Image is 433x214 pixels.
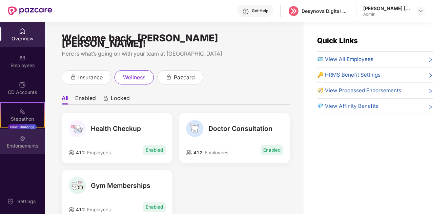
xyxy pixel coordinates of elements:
span: Health Checkup [91,124,141,133]
div: animation [166,74,172,80]
span: Enabled [143,145,166,155]
span: wellness [123,73,145,82]
div: animation [103,95,109,101]
div: animation [70,74,76,80]
li: All [62,95,68,104]
span: 🔑 HRMS Benefit Settings [317,71,380,79]
img: svg+xml;base64,PHN2ZyBpZD0iSGVscC0zMngzMiIgeG1sbnM9Imh0dHA6Ly93d3cudzMub3JnLzIwMDAvc3ZnIiB3aWR0aD... [242,8,249,15]
div: [PERSON_NAME] [PERSON_NAME] [363,5,411,12]
img: Health Checkup [68,120,86,137]
span: Quick Links [317,36,358,45]
div: Stepathon [1,116,44,122]
span: Enabled [143,202,166,212]
span: Gym Memberships [91,181,150,190]
img: svg+xml;base64,PHN2ZyBpZD0iQ0RfQWNjb3VudHMiIGRhdGEtbmFtZT0iQ0QgQWNjb3VudHMiIHhtbG5zPSJodHRwOi8vd3... [19,81,26,88]
span: Employees [87,207,111,212]
span: 412 [192,150,203,155]
span: Doctor Consultation [208,124,272,133]
span: insurance [78,73,103,82]
span: right [428,57,433,63]
img: svg+xml;base64,PHN2ZyB4bWxucz0iaHR0cDovL3d3dy53My5vcmcvMjAwMC9zdmciIHdpZHRoPSIyMSIgaGVpZ2h0PSIyMC... [19,108,26,115]
img: employeeIcon [68,207,75,212]
div: Here is what’s going on with your team at [GEOGRAPHIC_DATA] [62,50,290,58]
span: Enabled [261,145,283,155]
img: svg+xml;base64,PHN2ZyBpZD0iU2V0dGluZy0yMHgyMCIgeG1sbnM9Imh0dHA6Ly93d3cudzMub3JnLzIwMDAvc3ZnIiB3aW... [7,198,14,205]
span: 💎 View Affinity Benefits [317,102,378,110]
div: Get Help [252,8,268,14]
img: svg+xml;base64,PHN2ZyBpZD0iRW1wbG95ZWVzIiB4bWxucz0iaHR0cDovL3d3dy53My5vcmcvMjAwMC9zdmciIHdpZHRoPS... [19,55,26,61]
div: Admin [363,12,411,17]
span: 412 [75,150,85,155]
span: pazcard [174,73,195,82]
img: New Pazcare Logo [8,6,52,15]
img: Gym Memberships [68,177,86,194]
img: svg+xml;base64,PHN2ZyBpZD0iRHJvcGRvd24tMzJ4MzIiIHhtbG5zPSJodHRwOi8vd3d3LnczLm9yZy8yMDAwL3N2ZyIgd2... [418,8,424,14]
img: svg+xml;base64,PHN2ZyBpZD0iRW5kb3JzZW1lbnRzIiB4bWxucz0iaHR0cDovL3d3dy53My5vcmcvMjAwMC9zdmciIHdpZH... [19,135,26,142]
div: Welcome back, [PERSON_NAME] [PERSON_NAME]! [62,35,290,46]
span: 🧭 View Processed Endorsements [317,86,401,95]
li: Enabled [75,95,96,104]
img: Doctor Consultation [186,120,203,137]
img: employeeIcon [68,150,75,155]
img: employeeIcon [186,150,192,155]
span: Locked [111,95,130,104]
span: right [428,103,433,110]
span: Employees [87,150,111,155]
span: 412 [75,207,85,212]
img: logo%20(5).png [289,6,298,16]
span: Employees [205,150,228,155]
div: New Challenge [8,124,37,130]
span: right [428,88,433,95]
img: svg+xml;base64,PHN2ZyBpZD0iSG9tZSIgeG1sbnM9Imh0dHA6Ly93d3cudzMub3JnLzIwMDAvc3ZnIiB3aWR0aD0iMjAiIG... [19,28,26,35]
div: Desynova Digital private limited [302,8,349,14]
div: Settings [15,198,38,205]
span: 🪪 View All Employees [317,55,373,63]
span: right [428,72,433,79]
